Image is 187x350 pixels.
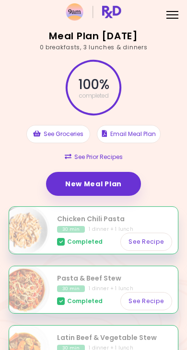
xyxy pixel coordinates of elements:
a: See Recipe - Pasta & Beef Stew [120,292,172,310]
div: 30 min [57,226,85,233]
button: See Prior Recipes [62,148,126,166]
a: New Meal Plan [46,172,141,196]
a: See Recipe - Chicken Chili Pasta [120,233,172,251]
h2: Pasta & Beef Stew [57,273,172,283]
div: 30 min [57,285,85,292]
div: 1 dinner + 1 lunch [89,285,133,292]
h2: Meal Plan [DATE] [49,29,138,44]
div: 0 breakfasts , 3 lunches & dinners [40,43,148,52]
span: 100 % [78,77,108,93]
div: 1 dinner + 1 lunch [89,226,133,233]
span: Completed [67,298,103,305]
button: See Groceries [26,125,90,143]
span: completed [79,93,109,99]
h2: Latin Beef & Vegetable Stew [57,333,172,343]
span: Completed [67,238,103,245]
h2: Chicken Chili Pasta [57,214,172,224]
img: RxDiet [66,3,121,21]
button: Email Meal Plan [97,125,161,143]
